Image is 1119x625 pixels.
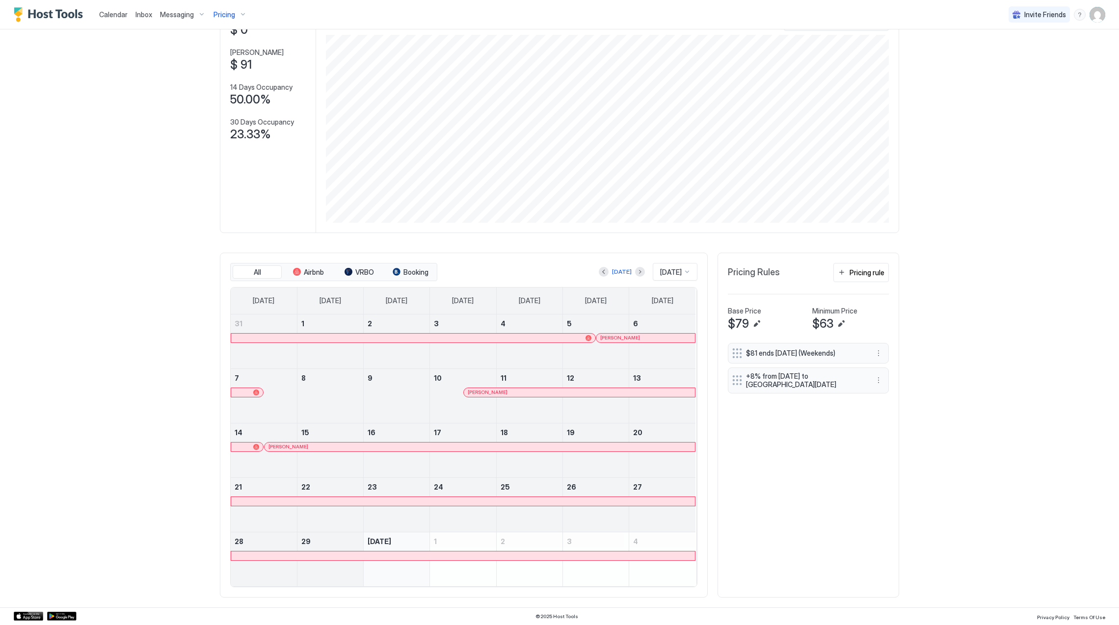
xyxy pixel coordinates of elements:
[728,316,749,331] span: $79
[235,374,239,382] span: 7
[230,57,252,72] span: $ 91
[442,287,483,314] a: Wednesday
[642,287,683,314] a: Saturday
[297,477,363,532] td: September 22, 2025
[612,267,632,276] div: [DATE]
[243,287,284,314] a: Sunday
[368,537,391,546] span: [DATE]
[629,368,695,423] td: September 13, 2025
[386,296,407,305] span: [DATE]
[364,477,430,532] td: September 23, 2025
[501,374,506,382] span: 11
[501,319,506,328] span: 4
[297,532,363,550] a: September 29, 2025
[600,335,640,341] span: [PERSON_NAME]
[496,314,562,369] td: September 4, 2025
[501,483,510,491] span: 25
[746,372,863,389] span: +8% from [DATE] to [GEOGRAPHIC_DATA][DATE]
[1073,614,1105,620] span: Terms Of Use
[563,369,629,387] a: September 12, 2025
[633,428,642,437] span: 20
[230,263,437,282] div: tab-group
[629,532,695,586] td: October 4, 2025
[629,314,695,333] a: September 6, 2025
[535,613,578,620] span: © 2025 Host Tools
[376,287,417,314] a: Tuesday
[633,319,638,328] span: 6
[629,423,695,442] a: September 20, 2025
[746,349,863,358] span: $81 ends [DATE] (Weekends)
[652,296,673,305] span: [DATE]
[364,478,429,496] a: September 23, 2025
[562,368,629,423] td: September 12, 2025
[629,532,695,550] a: October 4, 2025
[633,483,642,491] span: 27
[231,423,297,442] a: September 14, 2025
[297,423,363,442] a: September 15, 2025
[497,478,562,496] a: September 25, 2025
[1074,9,1086,21] div: menu
[231,478,297,496] a: September 21, 2025
[47,612,77,621] a: Google Play Store
[368,428,375,437] span: 16
[1037,614,1069,620] span: Privacy Policy
[633,537,638,546] span: 4
[812,307,857,315] span: Minimum Price
[364,423,429,442] a: September 16, 2025
[231,314,297,333] a: August 31, 2025
[364,369,429,387] a: September 9, 2025
[497,369,562,387] a: September 11, 2025
[600,335,691,341] div: [PERSON_NAME]
[297,369,363,387] a: September 8, 2025
[268,443,692,450] div: [PERSON_NAME]
[509,287,550,314] a: Thursday
[519,296,540,305] span: [DATE]
[562,423,629,477] td: September 19, 2025
[563,478,629,496] a: September 26, 2025
[1090,7,1105,23] div: User profile
[386,265,435,279] button: Booking
[430,423,496,477] td: September 17, 2025
[231,477,297,532] td: September 21, 2025
[430,532,496,586] td: October 1, 2025
[135,9,152,20] a: Inbox
[567,483,576,491] span: 26
[562,314,629,369] td: September 5, 2025
[496,477,562,532] td: September 25, 2025
[364,532,430,586] td: September 30, 2025
[320,296,341,305] span: [DATE]
[599,267,609,277] button: Previous month
[501,537,505,546] span: 2
[497,314,562,333] a: September 4, 2025
[268,443,308,450] span: [PERSON_NAME]
[496,423,562,477] td: September 18, 2025
[728,343,889,364] div: $81 ends [DATE] (Weekends) menu
[231,369,297,387] a: September 7, 2025
[235,537,243,546] span: 28
[635,267,645,277] button: Next month
[629,478,695,496] a: September 27, 2025
[364,314,430,369] td: September 2, 2025
[1073,611,1105,622] a: Terms Of Use
[14,612,43,621] a: App Store
[563,314,629,333] a: September 5, 2025
[160,10,194,19] span: Messaging
[728,267,780,278] span: Pricing Rules
[368,319,372,328] span: 2
[297,423,363,477] td: September 15, 2025
[231,532,297,586] td: September 28, 2025
[304,268,324,277] span: Airbnb
[496,368,562,423] td: September 11, 2025
[567,428,575,437] span: 19
[14,7,87,22] a: Host Tools Logo
[728,367,889,393] div: +8% from [DATE] to [GEOGRAPHIC_DATA][DATE] menu
[1037,611,1069,622] a: Privacy Policy
[364,314,429,333] a: September 2, 2025
[231,532,297,550] a: September 28, 2025
[403,268,428,277] span: Booking
[231,368,297,423] td: September 7, 2025
[254,268,261,277] span: All
[230,127,271,142] span: 23.33%
[253,296,274,305] span: [DATE]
